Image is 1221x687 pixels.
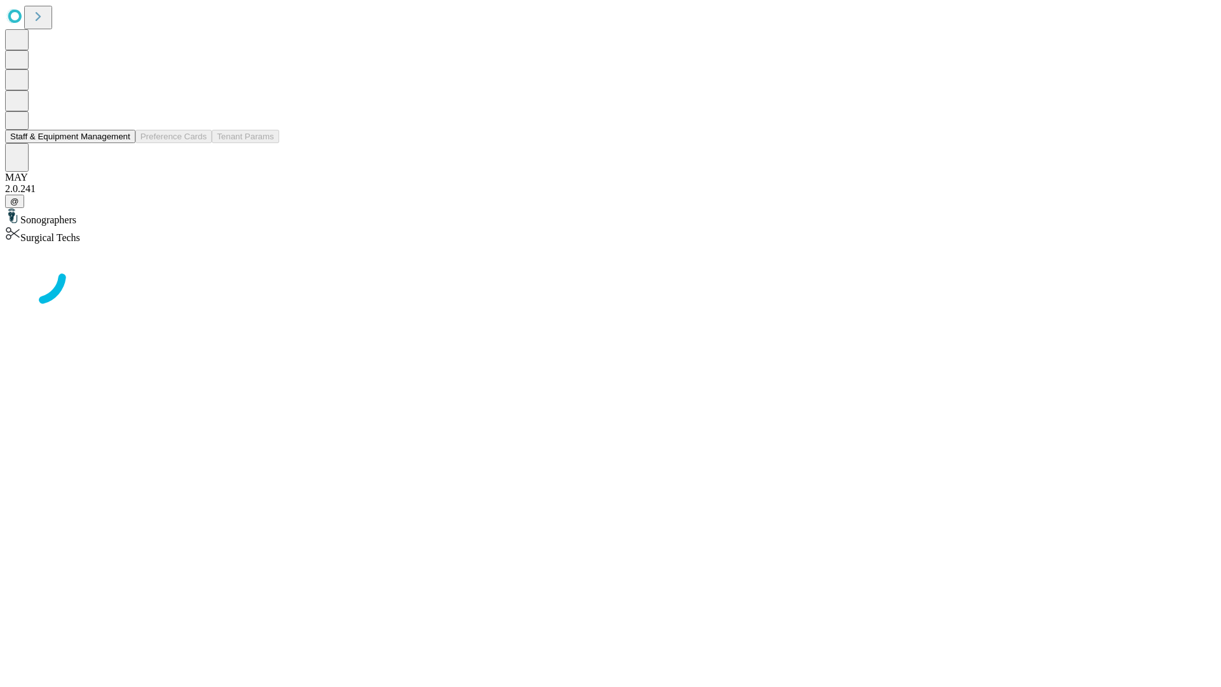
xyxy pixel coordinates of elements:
[5,130,135,143] button: Staff & Equipment Management
[5,183,1216,195] div: 2.0.241
[5,208,1216,226] div: Sonographers
[5,226,1216,244] div: Surgical Techs
[10,197,19,206] span: @
[5,172,1216,183] div: MAY
[135,130,212,143] button: Preference Cards
[5,195,24,208] button: @
[212,130,279,143] button: Tenant Params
